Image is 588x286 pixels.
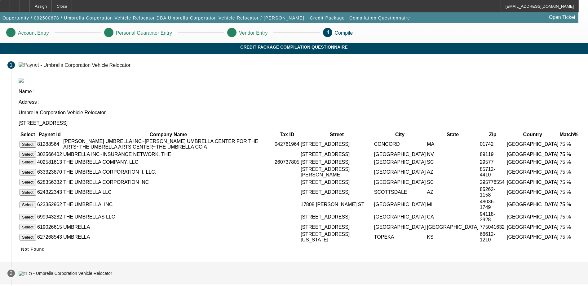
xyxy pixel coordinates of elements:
[480,223,506,231] td: 775041632
[327,30,329,35] span: 4
[559,211,579,223] td: 75 %
[274,158,300,166] td: 260737805
[5,45,583,50] span: Credit Package Compilation Questionnaire
[37,132,62,138] th: Paynet Id
[63,231,274,243] td: UMBRELLA
[506,138,559,150] td: [GEOGRAPHIC_DATA]
[310,15,345,20] span: Credit Package
[116,30,172,36] p: Personal Guarantor Entry
[506,132,559,138] th: Country
[63,151,274,158] td: UMBRELLA INC~INSURANCE NETWORK, THE
[63,186,274,198] td: THE UMBRELLA LLC
[21,247,45,252] span: Not Found
[374,211,426,223] td: [GEOGRAPHIC_DATA]
[37,179,62,186] td: 628356332
[506,166,559,178] td: [GEOGRAPHIC_DATA]
[300,158,373,166] td: [STREET_ADDRESS]
[300,199,373,210] td: 17808 [PERSON_NAME] ST
[480,166,506,178] td: 85712-4410
[20,179,36,185] button: Select
[63,223,274,231] td: UMBRELLA
[37,211,62,223] td: 699943282
[506,211,559,223] td: [GEOGRAPHIC_DATA]
[427,158,479,166] td: SC
[20,214,36,220] button: Select
[300,186,373,198] td: [STREET_ADDRESS]
[559,199,579,210] td: 75 %
[300,223,373,231] td: [STREET_ADDRESS]
[300,231,373,243] td: [STREET_ADDRESS][US_STATE]
[506,199,559,210] td: [GEOGRAPHIC_DATA]
[20,224,36,230] button: Select
[300,132,373,138] th: Street
[300,151,373,158] td: [STREET_ADDRESS]
[480,151,506,158] td: 89119
[374,231,426,243] td: TOPEKA
[427,186,479,198] td: AZ
[427,166,479,178] td: AZ
[239,30,268,36] p: Vendor Entry
[374,166,426,178] td: [GEOGRAPHIC_DATA]
[20,234,36,240] button: Select
[19,62,39,68] img: Paynet
[559,179,579,186] td: 75 %
[480,132,506,138] th: Zip
[19,132,36,138] th: Select
[19,99,581,105] p: Address :
[374,199,426,210] td: [GEOGRAPHIC_DATA]
[374,151,426,158] td: [GEOGRAPHIC_DATA]
[559,166,579,178] td: 75 %
[559,132,579,138] th: Match%
[37,231,62,243] td: 627268543
[480,211,506,223] td: 94118-3928
[20,169,36,175] button: Select
[335,30,353,36] p: Compile
[300,138,373,150] td: [STREET_ADDRESS]
[63,199,274,210] td: THE UMBRELLA, INC
[559,231,579,243] td: 75 %
[2,15,304,20] span: Opportunity / 092500678 / Umbrella Corporation Vehicle Relocator DBA Umbrella Corporation Vehicle...
[37,166,62,178] td: 633323870
[506,158,559,166] td: [GEOGRAPHIC_DATA]
[559,223,579,231] td: 75 %
[20,189,36,196] button: Select
[427,138,479,150] td: MA
[506,179,559,186] td: [GEOGRAPHIC_DATA]
[506,223,559,231] td: [GEOGRAPHIC_DATA]
[19,89,581,94] p: Name :
[37,223,62,231] td: 619026615
[19,110,581,115] p: Umbrella Corporation Vehicle Relocator
[274,138,300,150] td: 042761964
[480,138,506,150] td: 01742
[546,12,578,23] a: Open Ticket
[480,158,506,166] td: 29577
[20,201,36,208] button: Select
[18,30,49,36] p: Account Entry
[63,179,274,186] td: THE UMBRELLA CORPORATION INC
[427,211,479,223] td: CA
[37,158,62,166] td: 402581613
[374,158,426,166] td: [GEOGRAPHIC_DATA]
[300,179,373,186] td: [STREET_ADDRESS]
[19,78,24,83] img: paynet_logo.jpg
[37,151,62,158] td: 302566402
[480,199,506,210] td: 48036-1749
[559,158,579,166] td: 75 %
[427,132,479,138] th: State
[374,179,426,186] td: [GEOGRAPHIC_DATA]
[559,151,579,158] td: 75 %
[374,223,426,231] td: [GEOGRAPHIC_DATA]
[480,231,506,243] td: 66612-1210
[349,15,410,20] span: Compilation Questionnaire
[63,211,274,223] td: THE UMBRELLAS LLC
[427,151,479,158] td: NV
[63,166,274,178] td: THE UMBRELLA CORPORATION II, LLC.
[374,138,426,150] td: CONCORD
[274,132,300,138] th: Tax ID
[427,179,479,186] td: SC
[308,12,346,24] button: Credit Package
[20,159,36,165] button: Select
[480,179,506,186] td: 295776554
[37,186,62,198] td: 624322343
[19,244,47,255] button: Not Found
